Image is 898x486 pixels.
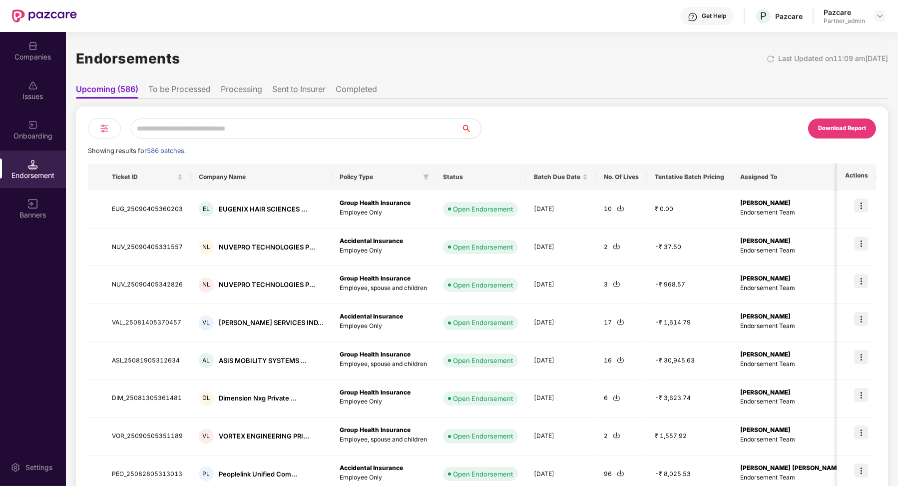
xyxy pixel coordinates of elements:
[423,174,429,180] span: filter
[647,228,732,266] td: -₹ 37.50
[336,84,377,98] li: Completed
[604,469,639,479] div: 96
[526,417,596,455] td: [DATE]
[199,315,214,330] div: VL
[340,359,427,369] p: Employee, spouse and children
[199,353,214,368] div: AL
[837,163,876,190] th: Actions
[647,190,732,228] td: ₹ 0.00
[775,11,803,21] div: Pazcare
[219,356,307,365] div: ASIS MOBILITY SYSTEMS ...
[837,171,847,183] span: filter
[148,84,211,98] li: To be Processed
[767,55,775,63] img: svg+xml;base64,PHN2ZyBpZD0iUmVsb2FkLTMyeDMyIiB4bWxucz0iaHR0cDovL3d3dy53My5vcmcvMjAwMC9zdmciIHdpZH...
[199,391,214,406] div: DL
[104,266,191,304] td: NUV_25090405342826
[219,318,324,327] div: [PERSON_NAME] SERVICES IND...
[199,201,214,216] div: EL
[453,242,513,252] div: Open Endorsement
[604,431,639,441] div: 2
[604,393,639,403] div: 6
[199,239,214,254] div: NL
[421,171,431,183] span: filter
[740,274,791,282] b: [PERSON_NAME]
[534,173,580,181] span: Batch Due Date
[824,7,865,17] div: Pazcare
[740,312,791,320] b: [PERSON_NAME]
[340,274,411,282] b: Group Health Insurance
[88,147,186,154] span: Showing results for
[104,304,191,342] td: VAL_25081405370457
[613,242,620,250] img: svg+xml;base64,PHN2ZyBpZD0iRG93bmxvYWQtMjR4MjQiIHhtbG5zPSJodHRwOi8vd3d3LnczLm9yZy8yMDAwL3N2ZyIgd2...
[740,359,843,369] p: Endorsement Team
[760,10,767,22] span: P
[28,120,38,130] img: svg+xml;base64,PHN2ZyB3aWR0aD0iMjAiIGhlaWdodD0iMjAiIHZpZXdCb3g9IjAgMCAyMCAyMCIgZmlsbD0ibm9uZSIgeG...
[740,473,843,482] p: Endorsement Team
[702,12,726,20] div: Get Help
[219,469,297,479] div: Peoplelink Unified Com...
[688,12,698,22] img: svg+xml;base64,PHN2ZyBpZD0iSGVscC0zMngzMiIgeG1sbnM9Imh0dHA6Ly93d3cudzMub3JnLzIwMDAvc3ZnIiB3aWR0aD...
[604,204,639,214] div: 10
[340,312,403,320] b: Accidental Insurance
[647,304,732,342] td: -₹ 1,614.79
[219,204,307,214] div: EUGENIX HAIR SCIENCES ...
[740,246,843,255] p: Endorsement Team
[76,84,138,98] li: Upcoming (586)
[596,163,647,190] th: No. Of Lives
[740,426,791,433] b: [PERSON_NAME]
[219,242,315,252] div: NUVEPRO TECHNOLOGIES P...
[340,388,411,396] b: Group Health Insurance
[340,321,427,331] p: Employee Only
[526,304,596,342] td: [DATE]
[740,321,843,331] p: Endorsement Team
[104,190,191,228] td: EUG_25090405360203
[453,431,513,441] div: Open Endorsement
[854,463,868,477] img: icon
[28,80,38,90] img: svg+xml;base64,PHN2ZyBpZD0iSXNzdWVzX2Rpc2FibGVkIiB4bWxucz0iaHR0cDovL3d3dy53My5vcmcvMjAwMC9zdmciIH...
[604,242,639,252] div: 2
[647,266,732,304] td: -₹ 968.57
[617,356,624,363] img: svg+xml;base64,PHN2ZyBpZD0iRG93bmxvYWQtMjR4MjQiIHhtbG5zPSJodHRwOi8vd3d3LnczLm9yZy8yMDAwL3N2ZyIgd2...
[460,118,481,138] button: search
[104,163,191,190] th: Ticket ID
[28,159,38,169] img: svg+xml;base64,PHN2ZyB3aWR0aD0iMTQuNSIgaGVpZ2h0PSIxNC41IiB2aWV3Qm94PSIwIDAgMTYgMTYiIGZpbGw9Im5vbm...
[104,417,191,455] td: VOR_25090505351189
[854,425,868,439] img: icon
[740,350,791,358] b: [PERSON_NAME]
[272,84,326,98] li: Sent to Insurer
[647,380,732,418] td: -₹ 3,623.74
[740,388,791,396] b: [PERSON_NAME]
[340,173,419,181] span: Policy Type
[740,173,835,181] span: Assigned To
[453,317,513,327] div: Open Endorsement
[604,356,639,365] div: 16
[613,394,620,401] img: svg+xml;base64,PHN2ZyBpZD0iRG93bmxvYWQtMjR4MjQiIHhtbG5zPSJodHRwOi8vd3d3LnczLm9yZy8yMDAwL3N2ZyIgd2...
[104,228,191,266] td: NUV_25090405331557
[647,342,732,380] td: -₹ 30,945.63
[617,469,624,477] img: svg+xml;base64,PHN2ZyBpZD0iRG93bmxvYWQtMjR4MjQiIHhtbG5zPSJodHRwOi8vd3d3LnczLm9yZy8yMDAwL3N2ZyIgd2...
[526,228,596,266] td: [DATE]
[199,277,214,292] div: NL
[453,280,513,290] div: Open Endorsement
[778,53,888,64] div: Last Updated on 11:09 am[DATE]
[824,17,865,25] div: Partner_admin
[340,350,411,358] b: Group Health Insurance
[854,350,868,364] img: icon
[854,388,868,402] img: icon
[854,198,868,212] img: icon
[613,431,620,439] img: svg+xml;base64,PHN2ZyBpZD0iRG93bmxvYWQtMjR4MjQiIHhtbG5zPSJodHRwOi8vd3d3LnczLm9yZy8yMDAwL3N2ZyIgd2...
[740,464,843,471] b: [PERSON_NAME] [PERSON_NAME]
[191,163,332,190] th: Company Name
[199,429,214,444] div: VL
[104,342,191,380] td: ASI_25081905312634
[818,124,866,133] div: Download Report
[613,280,620,287] img: svg+xml;base64,PHN2ZyBpZD0iRG93bmxvYWQtMjR4MjQiIHhtbG5zPSJodHRwOi8vd3d3LnczLm9yZy8yMDAwL3N2ZyIgd2...
[219,280,315,289] div: NUVEPRO TECHNOLOGIES P...
[28,41,38,51] img: svg+xml;base64,PHN2ZyBpZD0iQ29tcGFuaWVzIiB4bWxucz0iaHR0cDovL3d3dy53My5vcmcvMjAwMC9zdmciIHdpZHRoPS...
[453,393,513,403] div: Open Endorsement
[526,190,596,228] td: [DATE]
[340,464,403,471] b: Accidental Insurance
[453,469,513,479] div: Open Endorsement
[617,204,624,212] img: svg+xml;base64,PHN2ZyBpZD0iRG93bmxvYWQtMjR4MjQiIHhtbG5zPSJodHRwOi8vd3d3LnczLm9yZy8yMDAwL3N2ZyIgd2...
[647,417,732,455] td: ₹ 1,557.92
